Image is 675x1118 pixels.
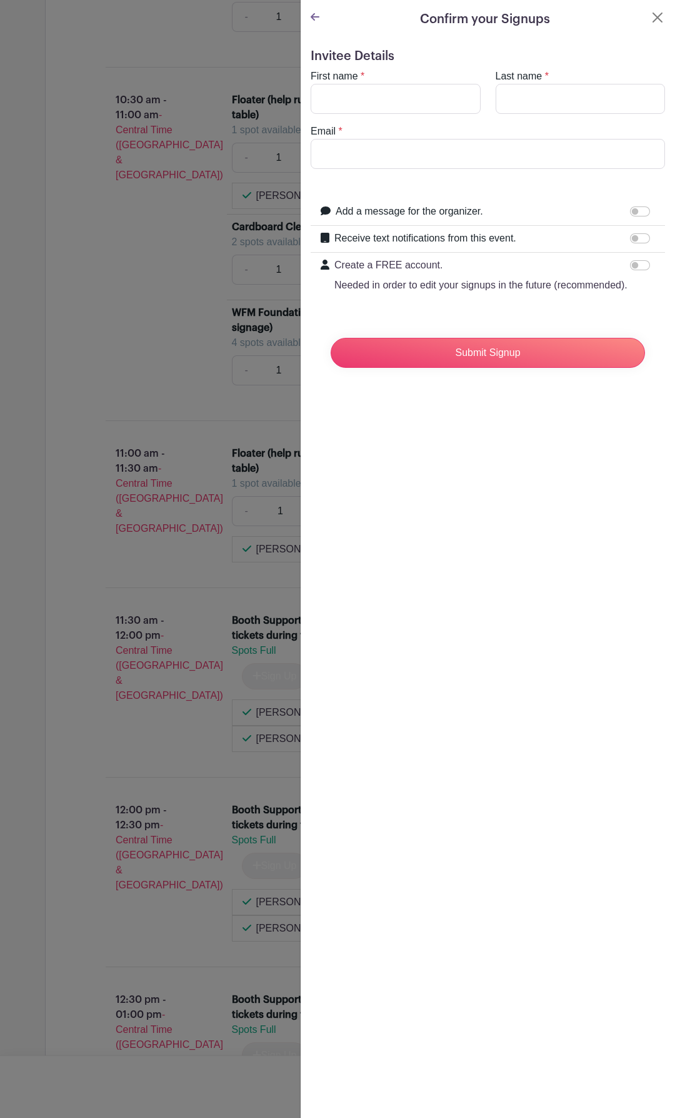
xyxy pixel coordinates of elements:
[331,338,645,368] input: Submit Signup
[311,124,336,139] label: Email
[334,258,627,273] p: Create a FREE account.
[334,231,516,246] label: Receive text notifications from this event.
[650,10,665,25] button: Close
[334,278,627,293] p: Needed in order to edit your signups in the future (recommended).
[336,204,483,219] label: Add a message for the organizer.
[311,49,665,64] h5: Invitee Details
[311,69,358,84] label: First name
[420,10,550,29] h5: Confirm your Signups
[496,69,542,84] label: Last name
